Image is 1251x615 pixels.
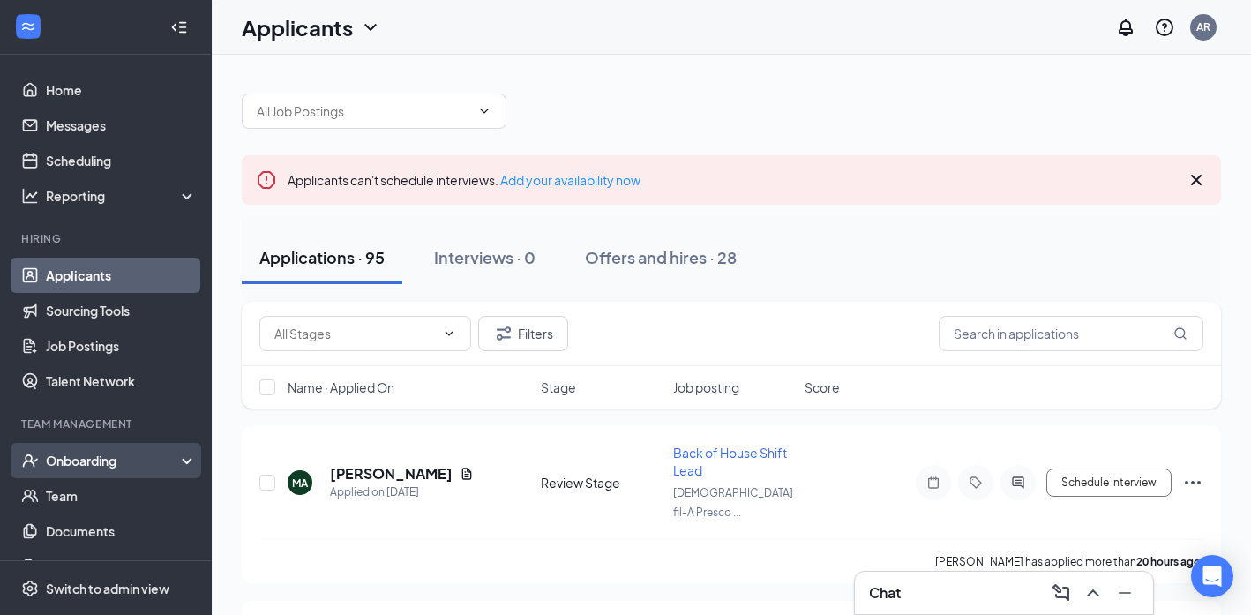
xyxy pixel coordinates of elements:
svg: Tag [965,476,986,490]
svg: Settings [21,580,39,597]
svg: QuestionInfo [1154,17,1175,38]
a: SurveysCrown [46,549,197,584]
svg: MagnifyingGlass [1173,326,1187,341]
button: Minimize [1111,579,1139,607]
input: All Job Postings [257,101,470,121]
div: MA [292,476,308,491]
h1: Applicants [242,12,353,42]
div: Hiring [21,231,193,246]
svg: Filter [493,323,514,344]
div: Offers and hires · 28 [585,246,737,268]
a: Team [46,478,197,514]
a: Job Postings [46,328,197,364]
svg: Error [256,169,277,191]
div: Applied on [DATE] [330,484,474,501]
span: [DEMOGRAPHIC_DATA]-fil-A Presco ... [673,486,798,519]
span: Back of House Shift Lead [673,445,787,478]
svg: Analysis [21,187,39,205]
button: ComposeMessage [1047,579,1075,607]
b: 20 hours ago [1136,555,1201,568]
div: Reporting [46,187,198,205]
svg: ChevronDown [360,17,381,38]
div: Team Management [21,416,193,431]
svg: Note [923,476,944,490]
span: Applicants can't schedule interviews. [288,172,640,188]
button: Schedule Interview [1046,469,1172,497]
span: Name · Applied On [288,379,394,396]
a: Applicants [46,258,197,293]
a: Add your availability now [500,172,640,188]
h3: Chat [869,583,901,603]
div: Review Stage [541,474,663,491]
div: Applications · 95 [259,246,385,268]
svg: Ellipses [1182,472,1203,493]
a: Scheduling [46,143,197,178]
div: Switch to admin view [46,580,169,597]
p: [PERSON_NAME] has applied more than . [935,554,1203,569]
span: Stage [541,379,576,396]
div: Onboarding [46,452,182,469]
a: Home [46,72,197,108]
svg: Notifications [1115,17,1136,38]
button: Filter Filters [478,316,568,351]
div: AR [1196,19,1210,34]
div: Open Intercom Messenger [1191,555,1233,597]
span: Job posting [673,379,739,396]
svg: ChevronDown [477,104,491,118]
a: Documents [46,514,197,549]
svg: ChevronUp [1082,582,1104,604]
input: Search in applications [939,316,1203,351]
svg: Document [460,467,474,481]
svg: Minimize [1114,582,1135,604]
a: Talent Network [46,364,197,399]
h5: [PERSON_NAME] [330,464,453,484]
svg: Cross [1186,169,1207,191]
a: Sourcing Tools [46,293,197,328]
svg: WorkstreamLogo [19,18,37,35]
svg: UserCheck [21,452,39,469]
button: ChevronUp [1079,579,1107,607]
a: Messages [46,108,197,143]
svg: ActiveChat [1008,476,1029,490]
svg: ChevronDown [442,326,456,341]
input: All Stages [274,324,435,343]
svg: Collapse [170,19,188,36]
span: Score [805,379,840,396]
svg: ComposeMessage [1051,582,1072,604]
div: Interviews · 0 [434,246,536,268]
